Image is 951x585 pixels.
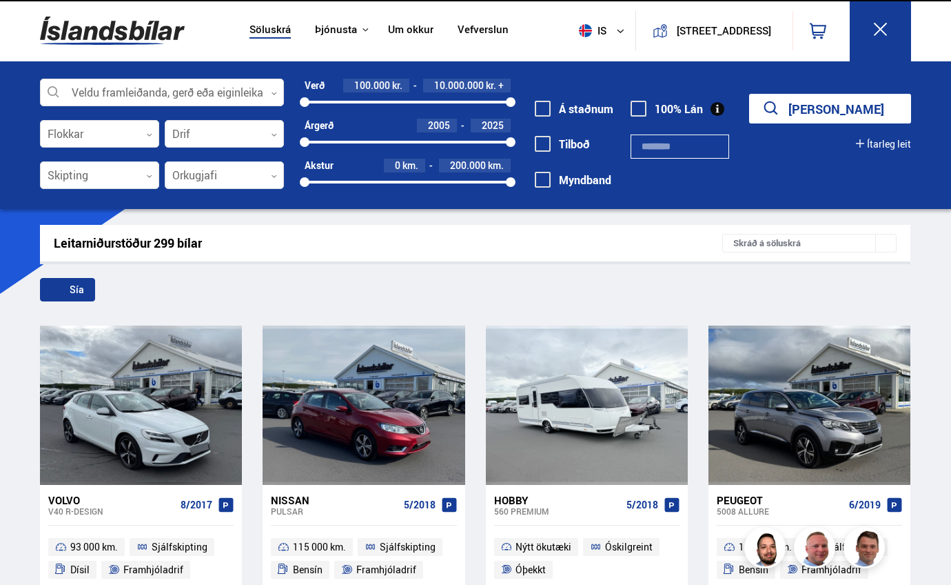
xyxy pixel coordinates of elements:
a: Söluskrá [249,23,291,38]
div: Verð [305,80,325,91]
span: is [573,24,608,37]
span: km. [488,160,504,171]
div: Nissan [271,494,398,506]
span: km. [402,160,418,171]
span: 100.000 [354,79,390,92]
span: 93 000 km. [70,539,118,555]
a: [STREET_ADDRESS] [644,11,784,50]
img: nhp88E3Fdnt1Opn2.png [746,529,788,571]
button: [PERSON_NAME] [749,94,911,123]
div: Sía [40,278,95,301]
span: Nýtt ökutæki [515,539,571,555]
span: Bensín [739,562,768,578]
label: Myndband [535,174,611,186]
div: 5008 ALLURE [717,506,843,516]
span: 2025 [482,119,504,132]
div: Akstur [305,160,334,171]
span: 2005 [428,119,450,132]
span: Bensín [293,562,323,578]
span: 200.000 [450,159,486,172]
div: Leitarniðurstöður 299 bílar [54,236,722,250]
button: is [573,10,635,51]
span: Framhjóladrif [356,562,416,578]
div: 560 PREMIUM [494,506,621,516]
img: svg+xml;base64,PHN2ZyB4bWxucz0iaHR0cDovL3d3dy53My5vcmcvMjAwMC9zdmciIHdpZHRoPSI1MTIiIGhlaWdodD0iNT... [579,24,592,37]
label: Tilboð [535,138,590,150]
div: Peugeot [717,494,843,506]
span: Óskilgreint [605,539,653,555]
div: V40 R-DESIGN [48,506,175,516]
label: 100% Lán [631,103,703,115]
span: Sjálfskipting [380,539,436,555]
div: Pulsar [271,506,398,516]
span: 113 000 km. [739,539,792,555]
a: Um okkur [388,23,433,38]
span: 5/2018 [626,499,658,510]
span: Óþekkt [515,562,546,578]
span: kr. [486,80,496,91]
span: + [498,80,504,91]
div: Skráð á söluskrá [722,234,897,252]
span: 10.000.000 [434,79,484,92]
button: Þjónusta [315,23,357,37]
span: Framhjóladrif [123,562,183,578]
span: 5/2018 [404,499,436,510]
div: Hobby [494,494,621,506]
img: siFngHWaQ9KaOqBr.png [796,529,837,571]
img: FbJEzSuNWCJXmdc-.webp [846,529,887,571]
span: Dísil [70,562,90,578]
div: Árgerð [305,120,334,131]
a: Vefverslun [458,23,509,38]
span: kr. [392,80,402,91]
span: 6/2019 [849,499,881,510]
span: 115 000 km. [293,539,346,555]
span: Framhjóladrif [801,562,861,578]
span: Sjálfskipting [152,539,207,555]
button: [STREET_ADDRESS] [673,25,775,37]
span: 8/2017 [181,499,212,510]
span: 0 [395,159,400,172]
img: G0Ugv5HjCgRt.svg [40,8,185,53]
label: Á staðnum [535,103,613,115]
div: Volvo [48,494,175,506]
button: Ítarleg leit [856,139,911,150]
